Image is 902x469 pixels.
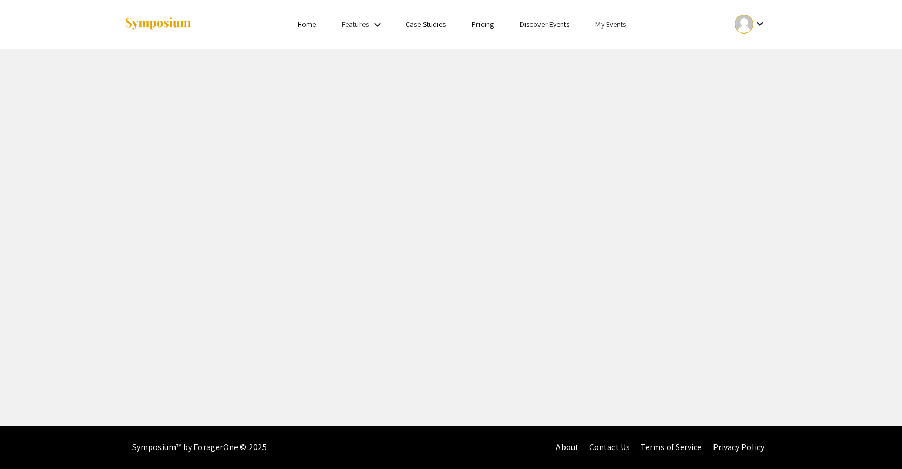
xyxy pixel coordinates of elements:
a: Features [342,19,369,29]
a: Pricing [472,19,494,29]
img: Symposium by ForagerOne [124,17,192,31]
button: Expand account dropdown [723,12,778,36]
a: About [556,441,578,453]
a: My Events [595,19,626,29]
mat-icon: Expand account dropdown [753,17,766,30]
a: Privacy Policy [713,441,764,453]
a: Terms of Service [641,441,702,453]
a: Case Studies [406,19,446,29]
a: Home [298,19,316,29]
div: Symposium™ by ForagerOne © 2025 [132,426,267,469]
mat-icon: Expand Features list [371,18,384,31]
a: Contact Us [589,441,630,453]
a: Discover Events [520,19,570,29]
